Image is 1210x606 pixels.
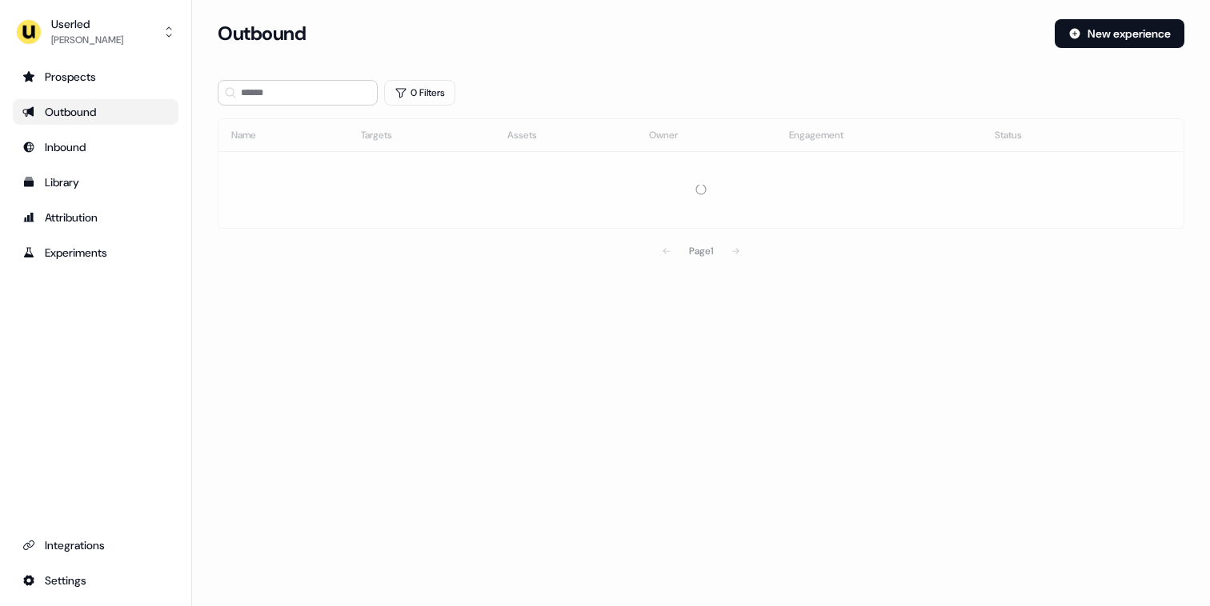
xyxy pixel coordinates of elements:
button: 0 Filters [384,80,455,106]
a: Go to attribution [13,205,178,230]
a: Go to templates [13,169,178,195]
div: Userled [51,16,123,32]
div: Attribution [22,209,169,225]
div: Experiments [22,245,169,261]
div: Library [22,174,169,190]
div: Integrations [22,537,169,553]
button: New experience [1055,19,1184,48]
a: Go to prospects [13,64,178,90]
a: Go to outbound experience [13,99,178,125]
a: Go to integrations [13,568,178,593]
a: Go to experiments [13,240,178,265]
button: Userled[PERSON_NAME] [13,13,178,51]
div: Inbound [22,139,169,155]
a: Go to Inbound [13,134,178,160]
div: Settings [22,572,169,588]
h3: Outbound [218,22,306,46]
div: [PERSON_NAME] [51,32,123,48]
div: Prospects [22,69,169,85]
a: Go to integrations [13,532,178,558]
div: Outbound [22,104,169,120]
